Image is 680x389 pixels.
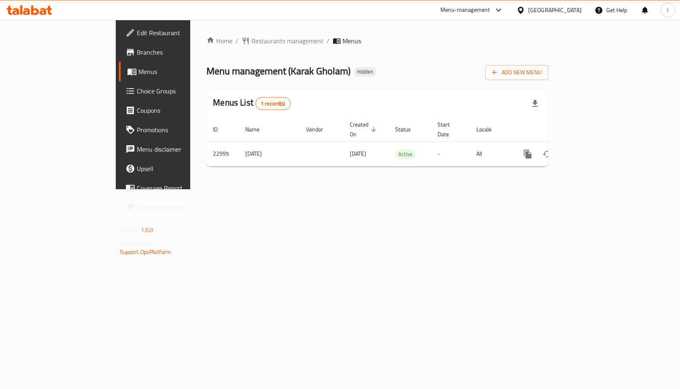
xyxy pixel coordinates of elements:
[667,6,668,15] span: I
[137,144,223,154] span: Menu disclaimer
[395,149,416,159] div: Active
[251,36,323,46] span: Restaurants management
[255,97,291,110] div: Total records count
[137,183,223,193] span: Coverage Report
[119,178,229,198] a: Coverage Report
[119,62,229,81] a: Menus
[242,36,323,46] a: Restaurants management
[213,97,290,110] h2: Menus List
[512,117,602,142] th: Actions
[119,42,229,62] a: Branches
[327,36,329,46] li: /
[119,159,229,178] a: Upsell
[120,239,157,249] span: Get support on:
[438,120,460,139] span: Start Date
[119,81,229,101] a: Choice Groups
[119,101,229,120] a: Coupons
[206,36,548,46] nav: breadcrumb
[470,142,512,166] td: All
[518,144,538,164] button: more
[538,144,557,164] button: Change Status
[431,142,470,166] td: -
[141,225,153,235] span: 1.0.0
[245,125,270,134] span: Name
[354,67,376,77] div: Hidden
[395,150,416,159] span: Active
[476,125,502,134] span: Locale
[528,6,582,15] div: [GEOGRAPHIC_DATA]
[137,164,223,173] span: Upsell
[239,142,300,166] td: [DATE]
[119,140,229,159] a: Menu disclaimer
[137,106,223,115] span: Coupons
[525,94,545,113] div: Export file
[492,68,542,78] span: Add New Menu
[137,86,223,96] span: Choice Groups
[120,247,171,257] a: Support.OpsPlatform
[213,125,228,134] span: ID
[137,47,223,57] span: Branches
[206,117,602,167] table: enhanced table
[119,23,229,42] a: Edit Restaurant
[306,125,334,134] span: Vendor
[350,120,379,139] span: Created On
[350,148,366,159] span: [DATE]
[137,125,223,135] span: Promotions
[120,225,140,235] span: Version:
[485,65,548,80] button: Add New Menu
[137,28,223,38] span: Edit Restaurant
[137,203,223,212] span: Grocery Checklist
[354,68,376,75] span: Hidden
[119,120,229,140] a: Promotions
[119,198,229,217] a: Grocery Checklist
[256,100,290,108] span: 1 record(s)
[440,5,490,15] div: Menu-management
[342,36,361,46] span: Menus
[206,62,351,80] span: Menu management ( Karak Gholam )
[236,36,238,46] li: /
[395,125,421,134] span: Status
[138,67,223,76] span: Menus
